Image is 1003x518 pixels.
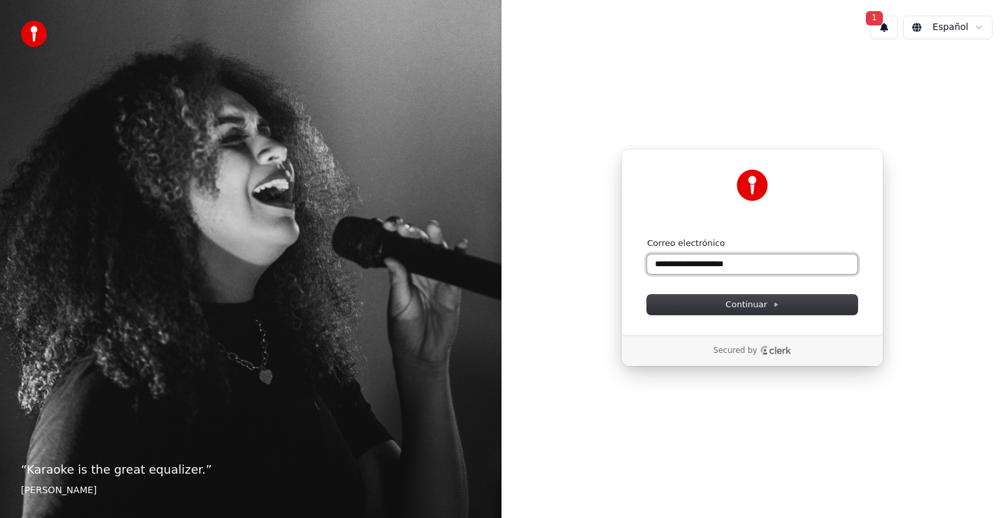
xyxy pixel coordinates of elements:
img: Youka [737,170,768,201]
span: 1 [866,11,883,25]
a: Clerk logo [760,346,791,355]
button: 1 [870,16,898,39]
label: Correo electrónico [647,237,725,249]
footer: [PERSON_NAME] [21,484,481,497]
img: youka [21,21,47,47]
span: Continuar [725,299,779,311]
p: “ Karaoke is the great equalizer. ” [21,461,481,479]
p: Secured by [713,346,757,356]
button: Continuar [647,295,857,314]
